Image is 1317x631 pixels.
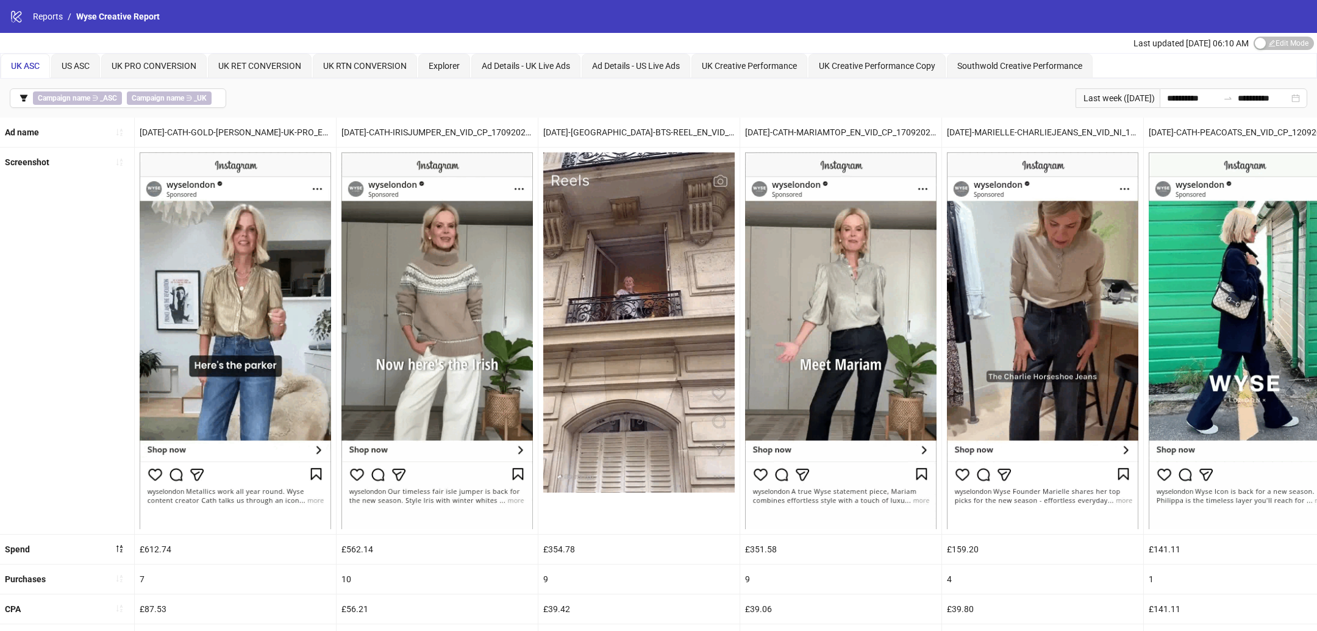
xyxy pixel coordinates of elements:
[115,604,124,613] span: sort-ascending
[538,535,740,564] div: £354.78
[112,61,196,71] span: UK PRO CONVERSION
[1223,93,1233,103] span: to
[543,152,735,493] img: Screenshot 120231562803130055
[942,565,1143,594] div: 4
[740,118,941,147] div: [DATE]-CATH-MARIAMTOP_EN_VID_CP_17092025_F_CC_SC13_USP9_NEWSEASON
[135,535,336,564] div: £612.74
[76,12,160,21] span: Wyse Creative Report
[132,94,184,102] b: Campaign name
[1133,38,1249,48] span: Last updated [DATE] 06:10 AM
[538,594,740,624] div: £39.42
[62,61,90,71] span: US ASC
[947,152,1138,529] img: Screenshot 120232125982180055
[115,128,124,137] span: sort-ascending
[740,594,941,624] div: £39.06
[942,535,1143,564] div: £159.20
[429,61,460,71] span: Explorer
[957,61,1082,71] span: Southwold Creative Performance
[5,604,21,614] b: CPA
[337,535,538,564] div: £562.14
[135,594,336,624] div: £87.53
[819,61,935,71] span: UK Creative Performance Copy
[38,94,90,102] b: Campaign name
[140,152,331,529] img: Screenshot 120232125152970055
[337,594,538,624] div: £56.21
[538,565,740,594] div: 9
[20,94,28,102] span: filter
[194,94,207,102] b: _UK
[127,91,212,105] span: ∋
[115,544,124,553] span: sort-descending
[218,61,301,71] span: UK RET CONVERSION
[33,91,122,105] span: ∋
[942,118,1143,147] div: [DATE]-MARIELLE-CHARLIEJEANS_EN_VID_NI_12092025_F_CC_SC7_USP4_NEWSEASON
[11,61,40,71] span: UK ASC
[482,61,570,71] span: Ad Details - UK Live Ads
[702,61,797,71] span: UK Creative Performance
[5,127,39,137] b: Ad name
[337,118,538,147] div: [DATE]-CATH-IRISJUMPER_EN_VID_CP_17092025_F_CC_SC13_USP9_NEWSEASON
[1223,93,1233,103] span: swap-right
[68,10,71,23] li: /
[115,574,124,583] span: sort-ascending
[5,544,30,554] b: Spend
[323,61,407,71] span: UK RTN CONVERSION
[337,565,538,594] div: 10
[592,61,680,71] span: Ad Details - US Live Ads
[100,94,117,102] b: _ASC
[538,118,740,147] div: [DATE]-[GEOGRAPHIC_DATA]-BTS-REEL_EN_VID_NI_20082025_F_CC_SC8_USP11_LOFI
[5,157,49,167] b: Screenshot
[5,574,46,584] b: Purchases
[341,152,533,529] img: Screenshot 120232607628470055
[115,158,124,166] span: sort-ascending
[740,565,941,594] div: 9
[10,88,226,108] button: Campaign name ∋ _ASCCampaign name ∋ _UK
[1076,88,1160,108] div: Last week ([DATE])
[30,10,65,23] a: Reports
[135,118,336,147] div: [DATE]-CATH-GOLD-[PERSON_NAME]-UK-PRO_EN_VID_CP_12092025_F_CC_SC1_None_NEWSEASON
[740,535,941,564] div: £351.58
[745,152,937,529] img: Screenshot 120232607610250055
[942,594,1143,624] div: £39.80
[135,565,336,594] div: 7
